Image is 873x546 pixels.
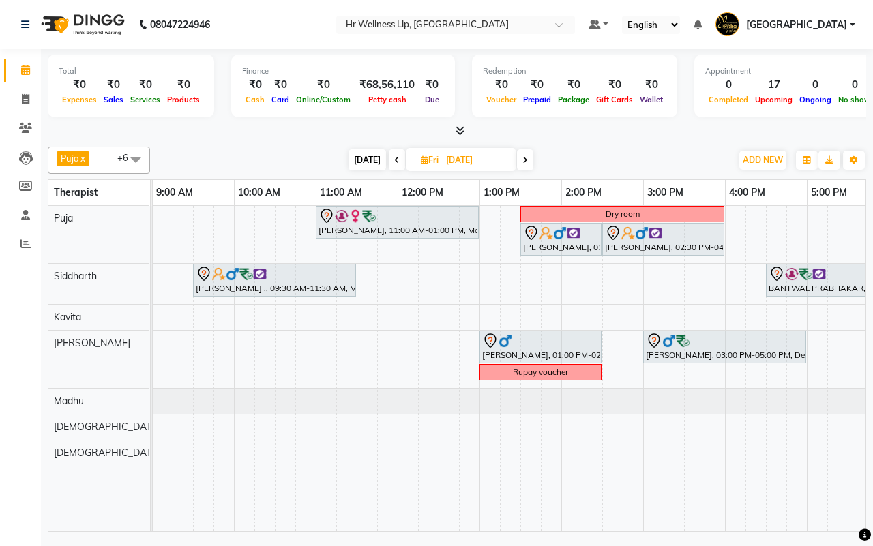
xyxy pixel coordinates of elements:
[54,311,81,323] span: Kavita
[54,270,97,282] span: Siddharth
[513,366,568,378] div: Rupay voucher
[593,95,636,104] span: Gift Cards
[752,95,796,104] span: Upcoming
[61,153,79,164] span: Puja
[242,65,444,77] div: Finance
[242,77,268,93] div: ₹0
[554,95,593,104] span: Package
[562,183,605,202] a: 2:00 PM
[293,95,354,104] span: Online/Custom
[483,65,666,77] div: Redemption
[726,183,769,202] a: 4:00 PM
[442,150,510,170] input: 2025-09-05
[100,77,127,93] div: ₹0
[752,77,796,93] div: 17
[743,155,783,165] span: ADD NEW
[520,95,554,104] span: Prepaid
[483,77,520,93] div: ₹0
[645,333,805,361] div: [PERSON_NAME], 03:00 PM-05:00 PM, Deep Tissue Massage with Wintergreen oil 90 Min
[235,183,284,202] a: 10:00 AM
[705,95,752,104] span: Completed
[35,5,128,44] img: logo
[554,77,593,93] div: ₹0
[127,77,164,93] div: ₹0
[644,183,687,202] a: 3:00 PM
[398,183,447,202] a: 12:00 PM
[59,95,100,104] span: Expenses
[54,421,194,433] span: [DEMOGRAPHIC_DATA] waitlist
[715,12,739,36] img: Koregaon Park
[79,153,85,164] a: x
[268,95,293,104] span: Card
[54,395,84,407] span: Madhu
[194,266,355,294] div: [PERSON_NAME] ., 09:30 AM-11:30 AM, Massage 90 Min
[705,77,752,93] div: 0
[153,183,196,202] a: 9:00 AM
[349,149,386,170] span: [DATE]
[606,208,640,220] div: Dry room
[242,95,268,104] span: Cash
[420,77,444,93] div: ₹0
[54,446,194,459] span: [DEMOGRAPHIC_DATA] waitlist
[796,95,835,104] span: Ongoing
[593,77,636,93] div: ₹0
[481,333,600,361] div: [PERSON_NAME], 01:00 PM-02:30 PM, Massage 60 Min
[522,225,600,254] div: [PERSON_NAME], 01:30 PM-02:30 PM, Massage 60 Min
[268,77,293,93] div: ₹0
[54,337,130,349] span: [PERSON_NAME]
[100,95,127,104] span: Sales
[54,186,98,198] span: Therapist
[483,95,520,104] span: Voucher
[127,95,164,104] span: Services
[164,77,203,93] div: ₹0
[796,77,835,93] div: 0
[480,183,523,202] a: 1:00 PM
[739,151,786,170] button: ADD NEW
[316,183,366,202] a: 11:00 AM
[354,77,420,93] div: ₹68,56,110
[604,225,723,254] div: [PERSON_NAME], 02:30 PM-04:00 PM, Massage 60 Min
[746,18,847,32] span: [GEOGRAPHIC_DATA]
[520,77,554,93] div: ₹0
[421,95,443,104] span: Due
[59,77,100,93] div: ₹0
[54,212,73,224] span: Puja
[150,5,210,44] b: 08047224946
[293,77,354,93] div: ₹0
[636,95,666,104] span: Wallet
[59,65,203,77] div: Total
[365,95,410,104] span: Petty cash
[808,183,850,202] a: 5:00 PM
[417,155,442,165] span: Fri
[636,77,666,93] div: ₹0
[317,208,477,237] div: [PERSON_NAME], 11:00 AM-01:00 PM, Massage 90 Min
[117,152,138,163] span: +6
[164,95,203,104] span: Products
